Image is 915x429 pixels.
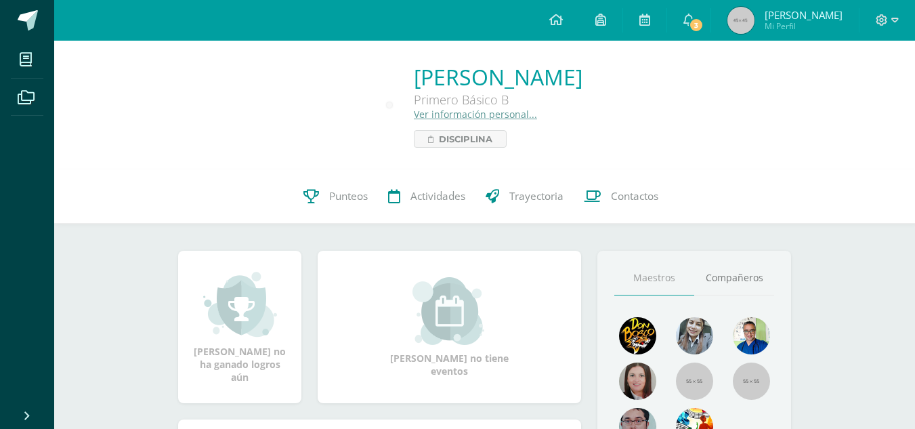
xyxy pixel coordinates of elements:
span: Mi Perfil [765,20,843,32]
span: 3 [689,18,704,33]
span: Actividades [410,189,465,203]
a: Compañeros [694,261,774,295]
span: Disciplina [439,131,492,147]
span: Trayectoria [509,189,563,203]
span: [PERSON_NAME] [765,8,843,22]
a: Punteos [293,169,378,224]
img: 45bd7986b8947ad7e5894cbc9b781108.png [676,317,713,354]
span: Contactos [611,189,658,203]
div: [PERSON_NAME] no tiene eventos [382,277,517,377]
span: Punteos [329,189,368,203]
a: [PERSON_NAME] [414,62,582,91]
div: Primero Básico B [414,91,582,108]
a: Maestros [614,261,694,295]
a: Trayectoria [475,169,574,224]
img: 55x55 [733,363,770,400]
img: event_small.png [412,277,486,345]
a: Disciplina [414,130,507,148]
a: Actividades [378,169,475,224]
a: Contactos [574,169,668,224]
img: achievement_small.png [203,270,277,338]
img: 29fc2a48271e3f3676cb2cb292ff2552.png [619,317,656,354]
img: 55x55 [676,363,713,400]
div: [PERSON_NAME] no ha ganado logros aún [192,270,288,384]
img: 45x45 [727,7,754,34]
img: 67c3d6f6ad1c930a517675cdc903f95f.png [619,363,656,400]
a: Ver información personal... [414,108,537,121]
img: 10741f48bcca31577cbcd80b61dad2f3.png [733,317,770,354]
